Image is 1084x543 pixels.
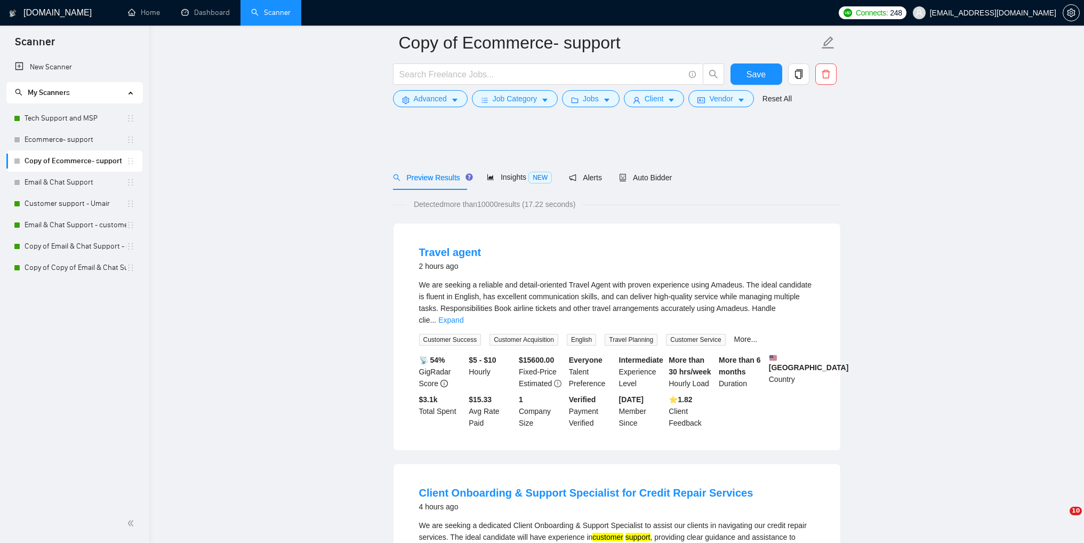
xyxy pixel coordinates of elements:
span: caret-down [668,96,675,104]
a: Tech Support and MSP [25,108,126,129]
li: Email & Chat Support - customer support S-1 [6,214,142,236]
span: user [916,9,923,17]
div: Total Spent [417,394,467,429]
mark: customer [592,533,623,541]
span: My Scanners [15,88,70,97]
span: Vendor [709,93,733,105]
span: caret-down [603,96,611,104]
span: holder [126,157,135,165]
span: delete [816,69,836,79]
a: More... [734,335,758,344]
span: English [567,334,596,346]
span: notification [569,174,576,181]
div: Duration [717,354,767,389]
span: exclamation-circle [554,380,561,387]
b: ⭐️ 1.82 [669,395,692,404]
b: $5 - $10 [469,356,496,364]
a: homeHome [128,8,160,17]
span: ... [430,316,437,324]
span: idcard [697,96,705,104]
span: 248 [890,7,902,19]
div: Hourly Load [667,354,717,389]
a: Travel agent [419,246,481,258]
a: Reset All [762,93,792,105]
div: Fixed-Price [517,354,567,389]
iframe: Intercom live chat [1048,507,1073,532]
span: Scanner [6,34,63,57]
span: search [15,89,22,96]
button: settingAdvancedcaret-down [393,90,468,107]
span: Detected more than 10000 results (17.22 seconds) [406,198,583,210]
span: Jobs [583,93,599,105]
b: [DATE] [619,395,644,404]
div: Payment Verified [567,394,617,429]
li: Email & Chat Support [6,172,142,193]
a: Customer support - Umair [25,193,126,214]
span: holder [126,199,135,208]
span: holder [126,242,135,251]
button: search [703,63,724,85]
b: [GEOGRAPHIC_DATA] [769,354,849,372]
span: Customer Success [419,334,481,346]
div: GigRadar Score [417,354,467,389]
span: Preview Results [393,173,470,182]
span: holder [126,263,135,272]
a: Client Onboarding & Support Specialist for Credit Repair Services [419,487,753,499]
b: 1 [519,395,523,404]
span: 10 [1070,507,1082,515]
div: Experience Level [617,354,667,389]
button: copy [788,63,809,85]
b: More than 6 months [719,356,761,376]
span: Advanced [414,93,447,105]
a: setting [1063,9,1080,17]
a: Copy of Email & Chat Support - customer support S-1 [25,236,126,257]
span: edit [821,36,835,50]
button: delete [815,63,837,85]
span: Insights [487,173,552,181]
div: Talent Preference [567,354,617,389]
mark: support [625,533,651,541]
span: NEW [528,172,552,183]
div: 2 hours ago [419,260,481,273]
button: folderJobscaret-down [562,90,620,107]
div: Avg Rate Paid [467,394,517,429]
span: holder [126,114,135,123]
li: Tech Support and MSP [6,108,142,129]
span: copy [789,69,809,79]
span: holder [126,178,135,187]
div: Country [767,354,817,389]
span: Client [645,93,664,105]
button: setting [1063,4,1080,21]
span: caret-down [737,96,745,104]
span: Customer Acquisition [489,334,558,346]
b: Intermediate [619,356,663,364]
span: holder [126,221,135,229]
img: logo [9,5,17,22]
a: dashboardDashboard [181,8,230,17]
a: Copy of Ecommerce- support [25,150,126,172]
span: robot [619,174,627,181]
a: Email & Chat Support [25,172,126,193]
input: Scanner name... [399,29,819,56]
div: Company Size [517,394,567,429]
div: 4 hours ago [419,500,753,513]
button: userClientcaret-down [624,90,685,107]
span: Save [746,68,766,81]
span: area-chart [487,173,494,181]
li: Copy of Ecommerce- support [6,150,142,172]
span: caret-down [451,96,459,104]
span: Estimated [519,379,552,388]
b: $ 15600.00 [519,356,554,364]
span: Job Category [493,93,537,105]
b: 📡 54% [419,356,445,364]
button: Save [730,63,782,85]
li: Customer support - Umair [6,193,142,214]
span: holder [126,135,135,144]
div: Client Feedback [667,394,717,429]
span: Alerts [569,173,602,182]
img: 🇺🇸 [769,354,777,362]
span: Connects: [856,7,888,19]
span: Travel Planning [605,334,657,346]
span: search [393,174,400,181]
a: Copy of Copy of Email & Chat Support - customer support S-1 [25,257,126,278]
